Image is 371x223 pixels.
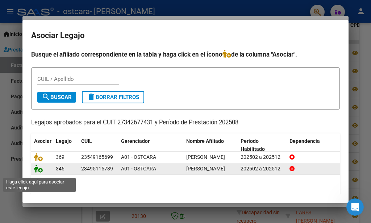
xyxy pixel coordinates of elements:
[31,29,340,42] h2: Asociar Legajo
[31,50,340,59] h4: Busque el afiliado correspondiente en la tabla y haga click en el ícono de la columna "Asociar".
[31,177,340,195] div: 2 registros
[287,133,341,157] datatable-header-cell: Dependencia
[81,153,113,161] div: 23549165699
[37,92,76,103] button: Buscar
[289,138,320,144] span: Dependencia
[241,165,284,173] div: 202502 a 202512
[87,94,139,100] span: Borrar Filtros
[42,92,50,101] mat-icon: search
[56,166,64,172] span: 346
[56,154,64,160] span: 369
[81,138,92,144] span: CUIL
[53,133,78,157] datatable-header-cell: Legajo
[346,198,364,216] iframe: Intercom live chat
[34,138,51,144] span: Asociar
[238,133,287,157] datatable-header-cell: Periodo Habilitado
[241,138,265,152] span: Periodo Habilitado
[56,138,72,144] span: Legajo
[186,138,224,144] span: Nombre Afiliado
[183,133,238,157] datatable-header-cell: Nombre Afiliado
[78,133,118,157] datatable-header-cell: CUIL
[186,154,225,160] span: CURZIO AGUSTIN
[42,94,72,100] span: Buscar
[121,154,156,160] span: A01 - OSTCARA
[31,118,340,127] p: Legajos aprobados para el CUIT 27342677431 y Período de Prestación 202508
[118,133,183,157] datatable-header-cell: Gerenciador
[241,153,284,161] div: 202502 a 202512
[82,91,144,103] button: Borrar Filtros
[81,165,113,173] div: 23495115739
[121,138,150,144] span: Gerenciador
[121,166,156,172] span: A01 - OSTCARA
[31,133,53,157] datatable-header-cell: Asociar
[186,166,225,172] span: CURZIO JUAN VALENTINO
[87,92,96,101] mat-icon: delete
